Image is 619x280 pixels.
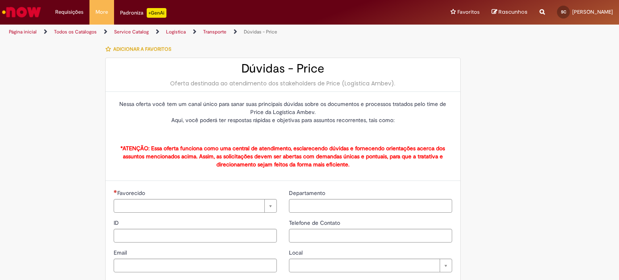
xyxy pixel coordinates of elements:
[244,29,277,35] a: Dúvidas - Price
[114,219,120,226] span: ID
[114,249,129,256] span: Email
[289,219,342,226] span: Telefone de Contato
[120,145,445,168] strong: *ATENÇÃO: Essa oferta funciona como uma central de atendimento, esclarecendo dúvidas e fornecendo...
[203,29,226,35] a: Transporte
[114,190,117,193] span: Necessários
[114,29,149,35] a: Service Catalog
[492,8,528,16] a: Rascunhos
[289,249,304,256] span: Local
[289,259,452,272] a: Limpar campo Local
[105,41,176,58] button: Adicionar a Favoritos
[114,100,452,140] p: Nessa oferta você tem um canal único para sanar suas principais dúvidas sobre os documentos e pro...
[117,189,147,197] span: Necessários - Favorecido
[289,199,452,213] input: Departamento
[572,8,613,15] span: [PERSON_NAME]
[114,259,277,272] input: Email
[114,79,452,87] div: Oferta destinada ao atendimento dos stakeholders de Price (Logística Ambev).
[561,9,566,15] span: SC
[114,62,452,75] h2: Dúvidas - Price
[289,229,452,243] input: Telefone de Contato
[147,8,166,18] p: +GenAi
[9,29,37,35] a: Página inicial
[6,25,407,39] ul: Trilhas de página
[114,199,277,213] a: Limpar campo Favorecido
[457,8,480,16] span: Favoritos
[120,8,166,18] div: Padroniza
[113,46,171,52] span: Adicionar a Favoritos
[1,4,42,20] img: ServiceNow
[114,229,277,243] input: ID
[55,8,83,16] span: Requisições
[96,8,108,16] span: More
[499,8,528,16] span: Rascunhos
[166,29,186,35] a: Logistica
[54,29,97,35] a: Todos os Catálogos
[289,189,327,197] span: Departamento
